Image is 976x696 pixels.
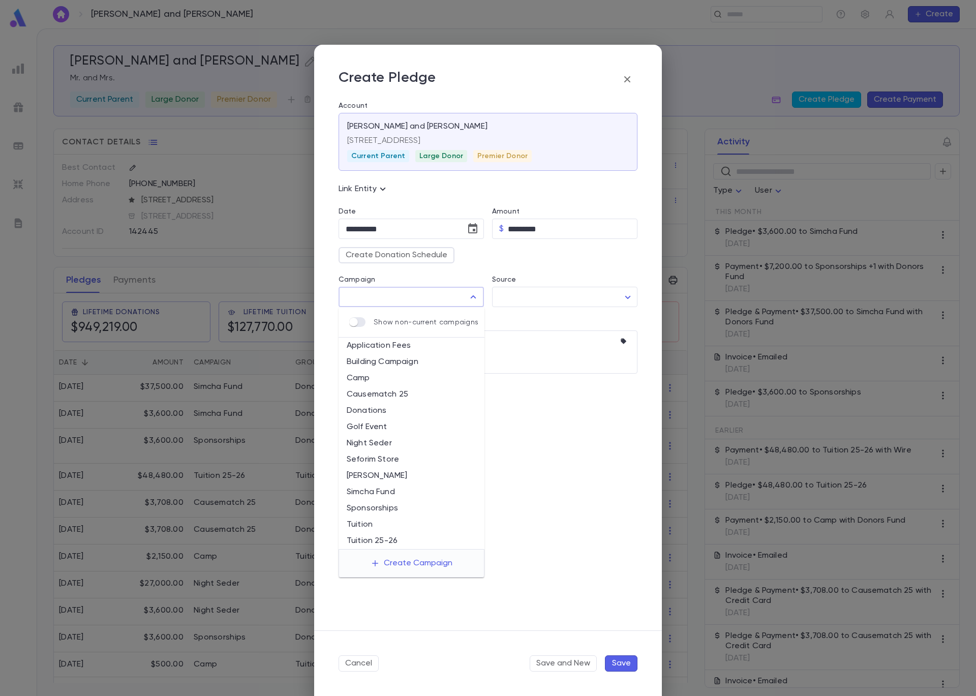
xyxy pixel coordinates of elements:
[492,207,520,216] label: Amount
[530,655,597,672] button: Save and New
[339,533,484,549] li: Tuition 25-26
[339,69,436,89] p: Create Pledge
[339,207,484,216] label: Date
[339,500,484,517] li: Sponsorships
[473,152,532,160] span: Premier Donor
[339,403,484,419] li: Donations
[499,224,504,234] p: $
[466,290,480,304] button: Close
[415,152,467,160] span: Large Donor
[347,152,409,160] span: Current Parent
[339,655,379,672] button: Cancel
[339,419,484,435] li: Golf Event
[492,287,637,307] div: ​
[339,102,637,110] label: Account
[374,318,478,326] p: Show non-current campaigns
[339,370,484,386] li: Camp
[339,386,484,403] li: Causematch 25
[339,338,484,354] li: Application Fees
[339,435,484,451] li: Night Seder
[339,484,484,500] li: Simcha Fund
[463,219,483,239] button: Choose date, selected date is Sep 21, 2025
[347,136,629,146] p: [STREET_ADDRESS]
[339,451,484,468] li: Seforim Store
[605,655,637,672] button: Save
[339,354,484,370] li: Building Campaign
[339,247,454,263] button: Create Donation Schedule
[492,276,516,284] label: Source
[339,468,484,484] li: [PERSON_NAME]
[339,276,375,284] label: Campaign
[339,517,484,533] li: Tuition
[347,122,487,132] p: [PERSON_NAME] and [PERSON_NAME]
[339,183,389,195] p: Link Entity
[362,554,461,573] button: Create Campaign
